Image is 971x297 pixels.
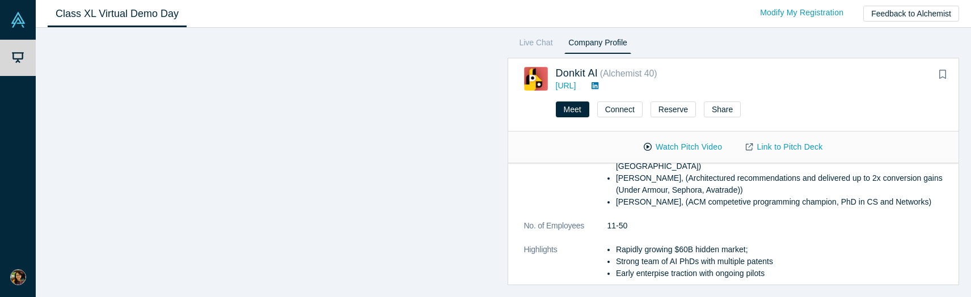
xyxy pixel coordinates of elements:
[935,67,951,83] button: Bookmark
[748,3,855,23] a: Modify My Registration
[556,101,589,117] button: Meet
[632,137,734,157] button: Watch Pitch Video
[556,81,576,90] a: [URL]
[516,36,557,54] a: Live Chat
[10,269,26,285] img: Kathy Le's Account
[600,69,657,78] small: ( Alchemist 40 )
[556,67,598,79] a: Donkit AI
[597,101,643,117] button: Connect
[863,6,959,22] button: Feedback to Alchemist
[616,256,951,268] li: Strong team of AI PhDs with multiple patents
[651,101,696,117] button: Reserve
[524,148,607,220] dt: Team Description
[616,268,951,279] li: Early enterpise traction with ongoing pilots
[564,36,631,54] a: Company Profile
[524,244,607,291] dt: Highlights
[734,137,834,157] a: Link to Pitch Deck
[616,244,951,256] li: Rapidly growing $60B hidden market;
[607,220,952,232] dd: 11-50
[524,220,607,244] dt: No. of Employees
[704,101,741,117] button: Share
[48,37,499,290] iframe: Alchemist Class XL Demo Day: Vault
[616,172,951,196] li: [PERSON_NAME], (Architectured recommendations and delivered up to 2x conversion gains (Under Armo...
[616,196,951,208] li: [PERSON_NAME], (ACM competetive programming champion, PhD in CS and Networks)
[524,67,548,91] img: Donkit AI's Logo
[10,12,26,28] img: Alchemist Vault Logo
[48,1,187,27] a: Class XL Virtual Demo Day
